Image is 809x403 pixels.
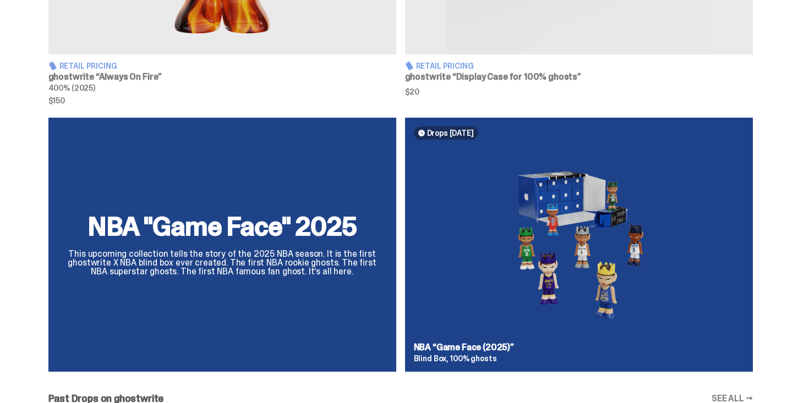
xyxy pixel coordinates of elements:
[416,62,474,70] span: Retail Pricing
[48,73,396,81] h3: ghostwrite “Always On Fire”
[62,213,383,240] h2: NBA "Game Face" 2025
[427,129,474,137] span: Drops [DATE]
[712,394,753,403] a: SEE ALL →
[48,83,95,93] span: 400% (2025)
[414,343,744,352] h3: NBA “Game Face (2025)”
[405,88,753,96] span: $20
[405,73,753,81] h3: ghostwrite “Display Case for 100% ghosts”
[414,354,449,363] span: Blind Box,
[62,250,383,276] p: This upcoming collection tells the story of the 2025 NBA season. It is the first ghostwrite X NBA...
[414,148,744,334] img: Game Face (2025)
[59,62,117,70] span: Retail Pricing
[48,97,396,104] span: $150
[450,354,496,363] span: 100% ghosts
